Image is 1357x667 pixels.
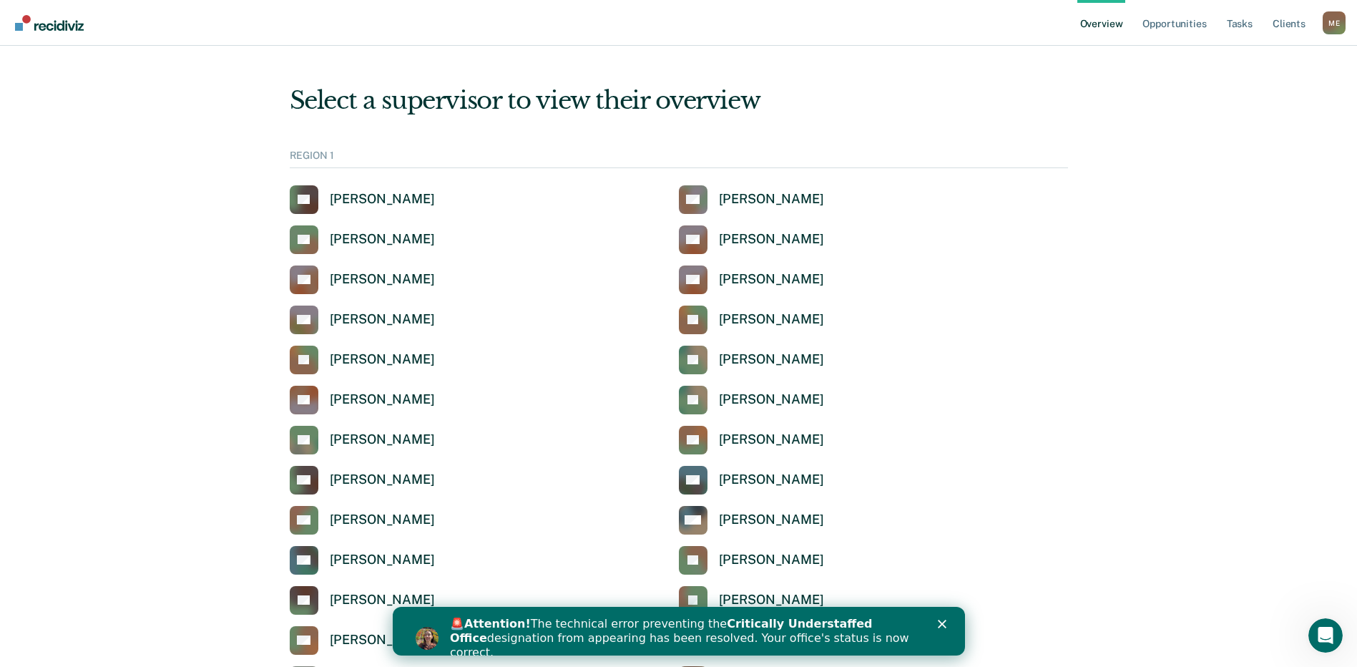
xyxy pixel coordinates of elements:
[290,546,435,575] a: [PERSON_NAME]
[719,311,824,328] div: [PERSON_NAME]
[719,472,824,488] div: [PERSON_NAME]
[679,225,824,254] a: [PERSON_NAME]
[290,86,1068,115] div: Select a supervisor to view their overview
[290,225,435,254] a: [PERSON_NAME]
[290,386,435,414] a: [PERSON_NAME]
[290,506,435,535] a: [PERSON_NAME]
[15,15,84,31] img: Recidiviz
[679,266,824,294] a: [PERSON_NAME]
[719,271,824,288] div: [PERSON_NAME]
[290,626,435,655] a: [PERSON_NAME]
[57,10,480,38] b: Critically Understaffed Office
[290,346,435,374] a: [PERSON_NAME]
[1323,11,1346,34] button: Profile dropdown button
[719,191,824,208] div: [PERSON_NAME]
[719,552,824,568] div: [PERSON_NAME]
[679,586,824,615] a: [PERSON_NAME]
[330,351,435,368] div: [PERSON_NAME]
[330,632,435,648] div: [PERSON_NAME]
[719,391,824,408] div: [PERSON_NAME]
[290,466,435,495] a: [PERSON_NAME]
[719,231,824,248] div: [PERSON_NAME]
[290,185,435,214] a: [PERSON_NAME]
[330,512,435,528] div: [PERSON_NAME]
[330,191,435,208] div: [PERSON_NAME]
[330,432,435,448] div: [PERSON_NAME]
[290,266,435,294] a: [PERSON_NAME]
[330,391,435,408] div: [PERSON_NAME]
[719,351,824,368] div: [PERSON_NAME]
[330,311,435,328] div: [PERSON_NAME]
[719,512,824,528] div: [PERSON_NAME]
[290,150,1068,168] div: REGION 1
[719,432,824,448] div: [PERSON_NAME]
[679,306,824,334] a: [PERSON_NAME]
[1308,618,1343,653] iframe: Intercom live chat
[679,506,824,535] a: [PERSON_NAME]
[72,10,138,24] b: Attention!
[330,472,435,488] div: [PERSON_NAME]
[330,592,435,608] div: [PERSON_NAME]
[57,10,526,53] div: 🚨 The technical error preventing the designation from appearing has been resolved. Your office's ...
[290,426,435,454] a: [PERSON_NAME]
[330,231,435,248] div: [PERSON_NAME]
[679,185,824,214] a: [PERSON_NAME]
[1323,11,1346,34] div: M E
[679,546,824,575] a: [PERSON_NAME]
[679,386,824,414] a: [PERSON_NAME]
[719,592,824,608] div: [PERSON_NAME]
[679,426,824,454] a: [PERSON_NAME]
[330,271,435,288] div: [PERSON_NAME]
[679,346,824,374] a: [PERSON_NAME]
[290,306,435,334] a: [PERSON_NAME]
[290,586,435,615] a: [PERSON_NAME]
[330,552,435,568] div: [PERSON_NAME]
[679,466,824,495] a: [PERSON_NAME]
[545,13,559,21] div: Close
[393,607,965,656] iframe: Intercom live chat banner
